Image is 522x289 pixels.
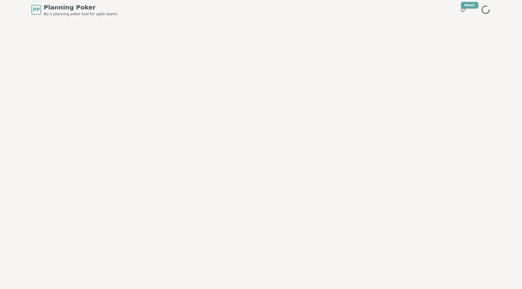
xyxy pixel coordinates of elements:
button: New! [458,4,469,15]
a: PPPlanning PokerNo.1 planning poker tool for agile teams [31,3,118,16]
div: New! [461,2,478,9]
span: PP [33,6,40,13]
span: No.1 planning poker tool for agile teams [44,12,118,16]
span: Planning Poker [44,3,118,12]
